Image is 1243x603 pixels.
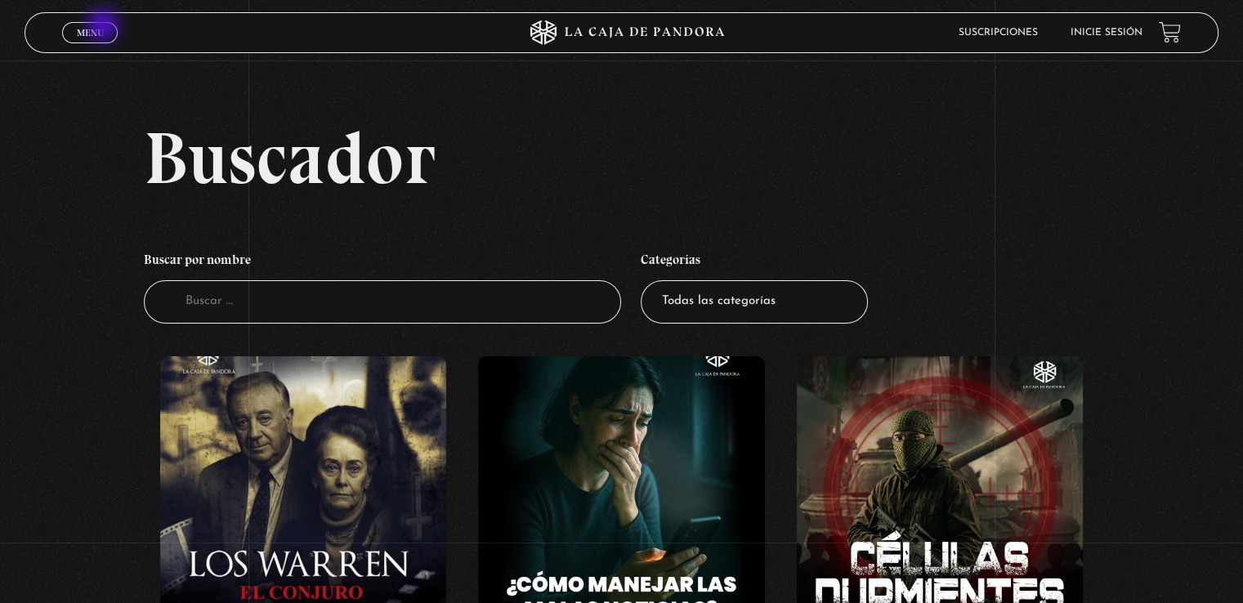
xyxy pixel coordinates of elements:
a: Suscripciones [959,28,1038,38]
span: Menu [77,28,104,38]
span: Cerrar [71,42,110,53]
a: Inicie sesión [1071,28,1142,38]
h4: Categorías [641,243,868,281]
a: View your shopping cart [1159,21,1181,43]
h2: Buscador [144,121,1218,194]
h4: Buscar por nombre [144,243,621,281]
